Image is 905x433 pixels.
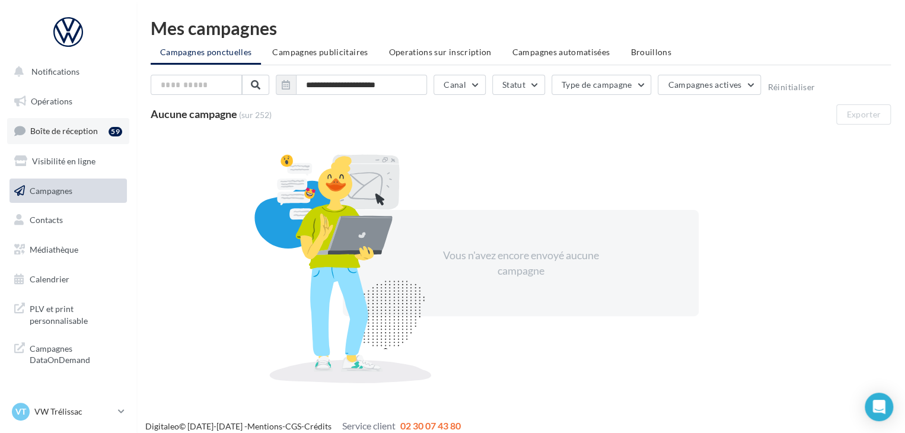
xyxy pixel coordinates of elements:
a: Crédits [304,421,332,431]
a: Boîte de réception59 [7,118,129,144]
span: 02 30 07 43 80 [400,420,461,431]
div: Open Intercom Messenger [865,393,893,421]
a: Mentions [247,421,282,431]
span: (sur 252) [239,109,272,121]
span: Operations sur inscription [388,47,491,57]
button: Statut [492,75,545,95]
a: CGS [285,421,301,431]
div: Vous n'avez encore envoyé aucune campagne [419,248,623,278]
a: Campagnes DataOnDemand [7,336,129,371]
a: Opérations [7,89,129,114]
a: Digitaleo [145,421,179,431]
button: Canal [434,75,486,95]
span: Campagnes automatisées [512,47,610,57]
span: Calendrier [30,274,69,284]
span: Service client [342,420,396,431]
span: Campagnes DataOnDemand [30,340,122,366]
span: VT [15,406,26,418]
span: Contacts [30,215,63,225]
button: Type de campagne [552,75,652,95]
a: VT VW Trélissac [9,400,127,423]
button: Campagnes actives [658,75,761,95]
span: Aucune campagne [151,107,237,120]
div: 59 [109,127,122,136]
button: Réinitialiser [767,82,815,92]
a: Campagnes [7,179,129,203]
span: PLV et print personnalisable [30,301,122,326]
span: Médiathèque [30,244,78,254]
span: Campagnes actives [668,79,741,90]
span: © [DATE]-[DATE] - - - [145,421,461,431]
p: VW Trélissac [34,406,113,418]
a: PLV et print personnalisable [7,296,129,331]
span: Brouillons [630,47,671,57]
div: Mes campagnes [151,19,891,37]
button: Notifications [7,59,125,84]
span: Notifications [31,66,79,77]
span: Opérations [31,96,72,106]
span: Visibilité en ligne [32,156,95,166]
a: Visibilité en ligne [7,149,129,174]
a: Calendrier [7,267,129,292]
a: Médiathèque [7,237,129,262]
button: Exporter [836,104,891,125]
span: Boîte de réception [30,126,98,136]
a: Contacts [7,208,129,233]
span: Campagnes publicitaires [272,47,368,57]
span: Campagnes [30,185,72,195]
